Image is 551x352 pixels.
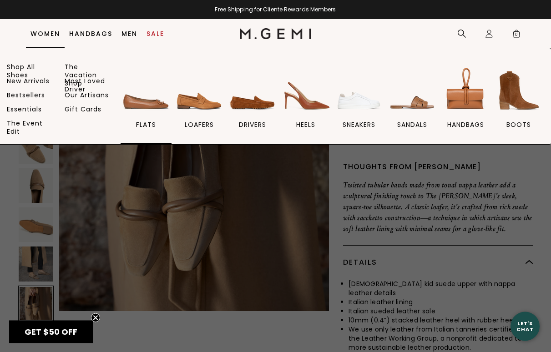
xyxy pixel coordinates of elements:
a: heels [280,65,331,144]
div: GET $50 OFFClose teaser [9,320,93,343]
img: sandals [387,65,438,116]
a: The Vacation Shop [65,63,109,87]
a: Men [121,30,137,37]
img: BOOTS [493,65,544,116]
a: Women [30,30,60,37]
a: Our Artisans [65,91,109,99]
a: drivers [227,65,278,144]
a: BOOTS [493,65,544,144]
img: heels [280,65,331,116]
span: sandals [397,121,427,129]
span: handbags [447,121,484,129]
span: GET $50 OFF [25,326,77,337]
span: sneakers [343,121,375,129]
a: New Arrivals [7,77,50,85]
img: handbags [440,65,491,116]
a: loafers [174,65,225,144]
span: heels [296,121,315,129]
a: Essentials [7,105,42,113]
span: 0 [512,31,521,40]
a: handbags [440,65,491,144]
a: Most Loved Driver [65,77,109,93]
a: Bestsellers [7,91,45,99]
a: Handbags [69,30,112,37]
a: sneakers [334,65,384,144]
a: The Event Edit [7,119,57,136]
button: Close teaser [91,313,100,322]
a: sandals [387,65,438,144]
div: Let's Chat [511,320,540,332]
img: drivers [227,65,278,116]
span: drivers [239,121,266,129]
span: loafers [185,121,214,129]
img: M.Gemi [240,28,311,39]
a: Shop All Shoes [7,63,57,79]
a: flats [121,65,172,144]
img: flats [121,65,172,116]
a: Sale [147,30,164,37]
img: loafers [174,65,225,116]
a: Gift Cards [65,105,101,113]
img: sneakers [334,65,384,116]
span: BOOTS [506,121,531,129]
span: flats [136,121,156,129]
